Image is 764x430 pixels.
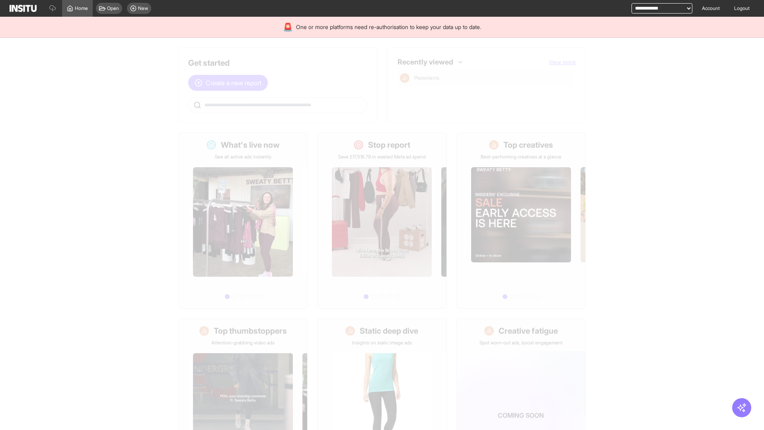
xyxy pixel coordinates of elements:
span: New [138,5,148,12]
span: Home [75,5,88,12]
div: 🚨 [283,21,293,33]
span: One or more platforms need re-authorisation to keep your data up to date. [296,23,481,31]
img: Logo [10,5,37,12]
span: Open [107,5,119,12]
